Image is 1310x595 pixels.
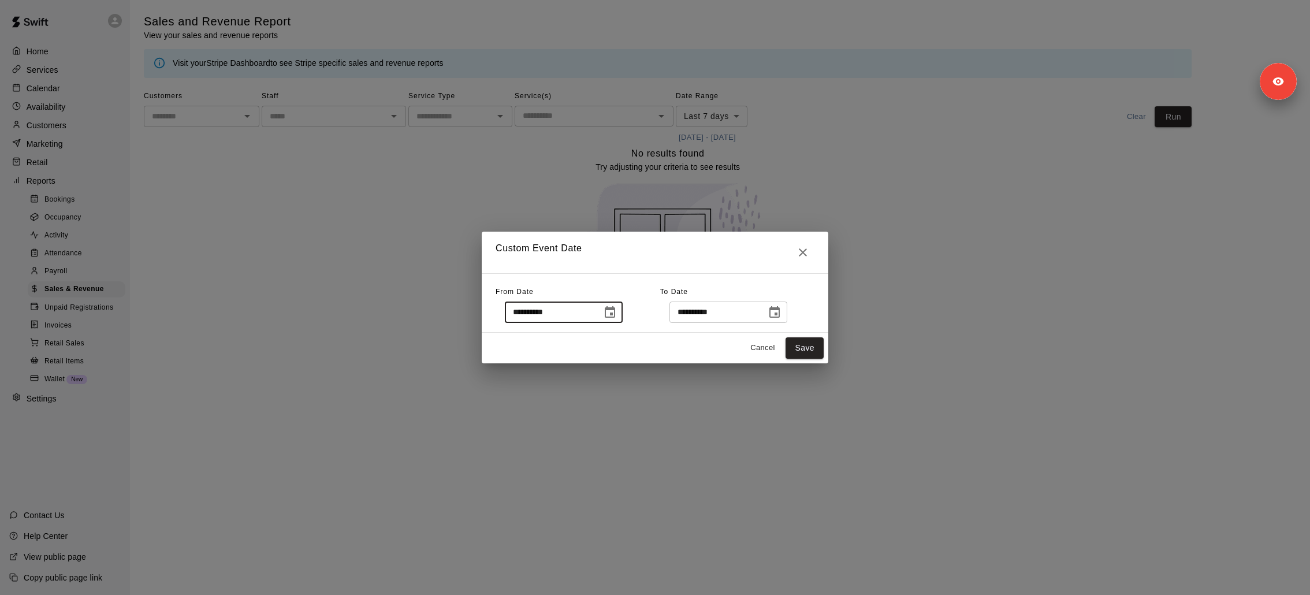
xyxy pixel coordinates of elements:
[791,241,814,264] button: Close
[763,301,786,324] button: Choose date, selected date is Sep 12, 2025
[482,232,828,273] h2: Custom Event Date
[598,301,621,324] button: Choose date, selected date is Sep 4, 2025
[660,288,688,296] span: To Date
[496,288,534,296] span: From Date
[744,339,781,357] button: Cancel
[786,337,824,359] button: Save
